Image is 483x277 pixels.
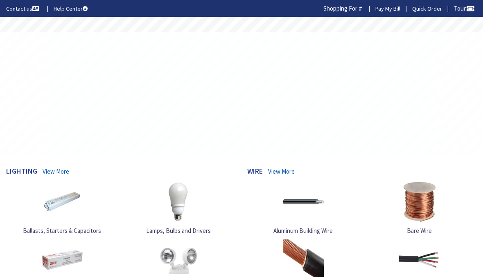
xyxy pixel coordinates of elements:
[6,4,41,13] a: Contact us
[171,20,312,29] rs-layer: Free Same Day Pickup at 19 Locations
[323,4,357,12] span: Shopping For
[23,227,101,235] span: Ballasts, Starters & Capacitors
[146,227,211,235] span: Lamps, Bulbs and Drivers
[273,227,333,235] span: Aluminum Building Wire
[375,4,400,13] a: Pay My Bill
[54,4,88,13] a: Help Center
[412,4,442,13] a: Quick Order
[158,181,199,222] img: Lamps, Bulbs and Drivers
[407,227,432,235] span: Bare Wire
[454,4,475,12] span: Tour
[283,181,324,222] img: Aluminum Building Wire
[23,181,101,235] a: Ballasts, Starters & Capacitors Ballasts, Starters & Capacitors
[6,167,37,177] h4: Lighting
[146,181,211,235] a: Lamps, Bulbs and Drivers Lamps, Bulbs and Drivers
[359,4,362,12] strong: #
[399,181,440,222] img: Bare Wire
[43,167,69,176] a: View More
[268,167,295,176] a: View More
[273,181,333,235] a: Aluminum Building Wire Aluminum Building Wire
[399,181,440,235] a: Bare Wire Bare Wire
[247,167,263,177] h4: Wire
[42,181,83,222] img: Ballasts, Starters & Capacitors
